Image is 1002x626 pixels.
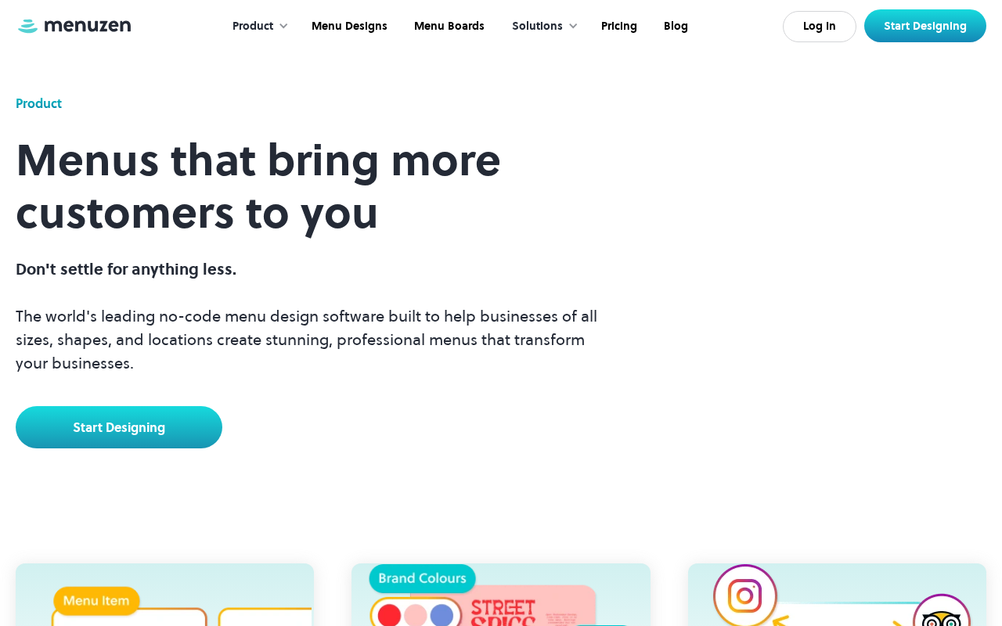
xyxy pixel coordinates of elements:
div: Solutions [496,2,586,51]
span: Don't settle for anything less. [16,258,236,280]
a: Menu Designs [297,2,399,51]
p: The world's leading no-code menu design software built to help businesses of all sizes, shapes, a... [16,257,617,375]
a: Pricing [586,2,649,51]
div: Product [16,94,62,113]
a: Start Designing [16,406,222,448]
div: Product [217,2,297,51]
h1: Menus that bring more customers to you [16,134,617,239]
a: Start Designing [864,9,986,42]
a: Log In [783,11,856,42]
div: Product [232,18,273,35]
a: Blog [649,2,700,51]
div: Solutions [512,18,563,35]
a: Menu Boards [399,2,496,51]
